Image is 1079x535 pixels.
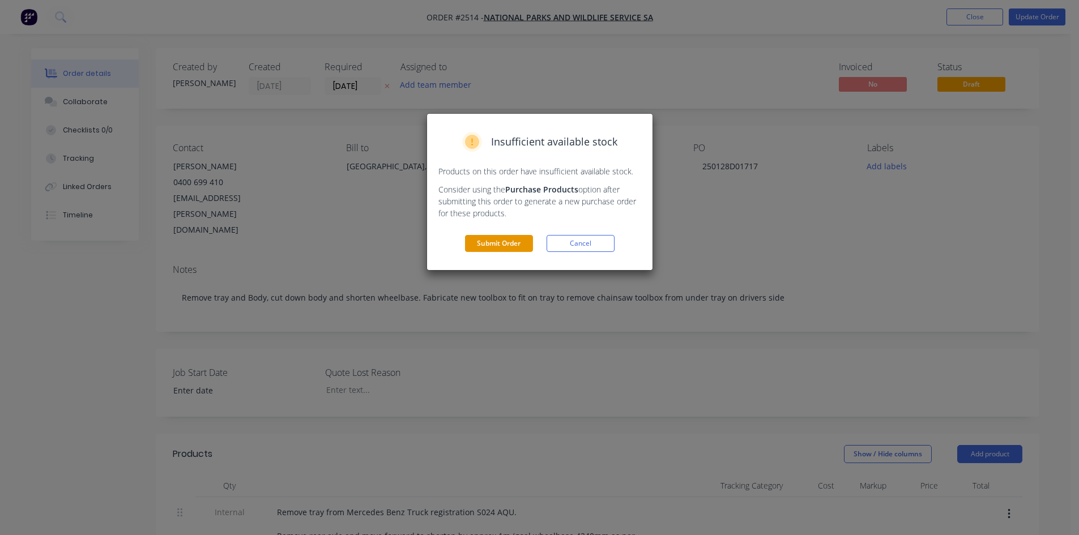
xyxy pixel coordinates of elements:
strong: Purchase Products [505,184,578,195]
p: Consider using the option after submitting this order to generate a new purchase order for these ... [438,183,641,219]
span: Insufficient available stock [491,134,617,149]
button: Cancel [547,235,615,252]
p: Products on this order have insufficient available stock. [438,165,641,177]
button: Submit Order [465,235,533,252]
